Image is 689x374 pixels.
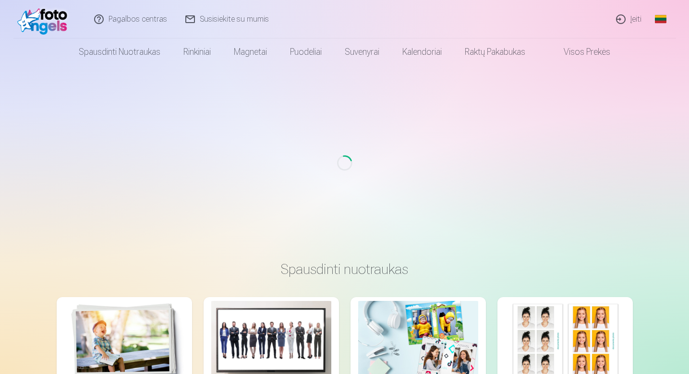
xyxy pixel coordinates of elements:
a: Puodeliai [278,38,333,65]
a: Raktų pakabukas [453,38,537,65]
h3: Spausdinti nuotraukas [64,261,625,278]
a: Spausdinti nuotraukas [67,38,172,65]
a: Kalendoriai [391,38,453,65]
a: Visos prekės [537,38,622,65]
a: Suvenyrai [333,38,391,65]
a: Rinkiniai [172,38,222,65]
img: /fa2 [17,4,73,35]
a: Magnetai [222,38,278,65]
